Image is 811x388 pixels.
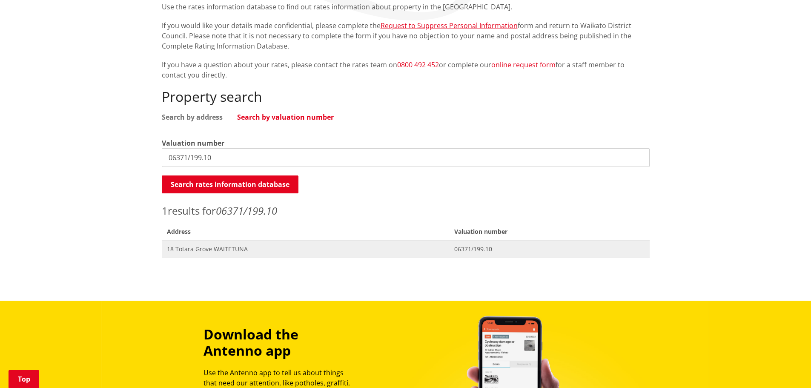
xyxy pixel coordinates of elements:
[381,21,518,30] a: Request to Suppress Personal Information
[772,352,802,383] iframe: Messenger Launcher
[449,223,649,240] span: Valuation number
[162,60,650,80] p: If you have a question about your rates, please contact the rates team on or complete our for a s...
[454,245,644,253] span: 06371/199.10
[162,204,168,218] span: 1
[216,204,277,218] em: 06371/199.10
[162,2,650,12] p: Use the rates information database to find out rates information about property in the [GEOGRAPHI...
[162,89,650,105] h2: Property search
[491,60,556,69] a: online request form
[162,223,450,240] span: Address
[162,240,650,258] a: 18 Totara Grove WAITETUNA 06371/199.10
[167,245,444,253] span: 18 Totara Grove WAITETUNA
[162,175,298,193] button: Search rates information database
[162,138,224,148] label: Valuation number
[397,60,439,69] a: 0800 492 452
[162,114,223,121] a: Search by address
[162,20,650,51] p: If you would like your details made confidential, please complete the form and return to Waikato ...
[203,326,358,359] h3: Download the Antenno app
[162,203,650,218] p: results for
[9,370,39,388] a: Top
[162,148,650,167] input: e.g. 03920/020.01A
[237,114,334,121] a: Search by valuation number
